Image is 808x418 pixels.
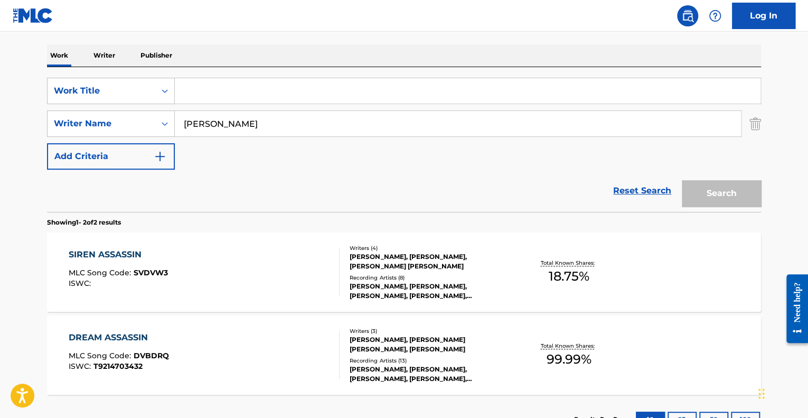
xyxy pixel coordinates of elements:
div: [PERSON_NAME], [PERSON_NAME] [PERSON_NAME], [PERSON_NAME] [350,335,509,354]
div: Recording Artists ( 8 ) [350,274,509,282]
p: Total Known Shares: [540,342,597,350]
img: Delete Criterion [749,110,761,137]
img: help [709,10,721,22]
div: Work Title [54,85,149,97]
div: Recording Artists ( 13 ) [350,357,509,365]
p: Publisher [137,44,175,67]
span: ISWC : [69,361,93,371]
a: Public Search [677,5,698,26]
span: MLC Song Code : [69,268,134,277]
p: Showing 1 - 2 of 2 results [47,218,121,227]
p: Writer [90,44,118,67]
img: search [681,10,694,22]
div: Writers ( 4 ) [350,244,509,252]
a: Reset Search [608,179,677,202]
div: SIREN ASSASSIN [69,248,168,261]
a: Log In [732,3,795,29]
img: MLC Logo [13,8,53,23]
span: 18.75 % [548,267,589,286]
div: Help [704,5,726,26]
div: Writers ( 3 ) [350,327,509,335]
p: Work [47,44,71,67]
span: SVDVW3 [134,268,168,277]
a: SIREN ASSASSINMLC Song Code:SVDVW3ISWC:Writers (4)[PERSON_NAME], [PERSON_NAME], [PERSON_NAME] [PE... [47,233,761,312]
div: [PERSON_NAME], [PERSON_NAME], [PERSON_NAME], [PERSON_NAME], [PERSON_NAME] [350,365,509,384]
span: T9214703432 [93,361,143,371]
button: Add Criteria [47,143,175,170]
img: 9d2ae6d4665cec9f34b9.svg [154,150,166,163]
iframe: Resource Center [778,266,808,351]
div: DREAM ASSASSIN [69,331,169,344]
p: Total Known Shares: [540,259,597,267]
iframe: Chat Widget [755,367,808,418]
a: DREAM ASSASSINMLC Song Code:DVBDRQISWC:T9214703432Writers (3)[PERSON_NAME], [PERSON_NAME] [PERSON... [47,315,761,395]
span: MLC Song Code : [69,351,134,360]
div: [PERSON_NAME], [PERSON_NAME], [PERSON_NAME] [PERSON_NAME] [350,252,509,271]
form: Search Form [47,78,761,212]
div: [PERSON_NAME], [PERSON_NAME], [PERSON_NAME], [PERSON_NAME], [PERSON_NAME] [350,282,509,301]
span: DVBDRQ [134,351,169,360]
div: Writer Name [54,117,149,130]
span: 99.99 % [546,350,591,369]
span: ISWC : [69,278,93,288]
div: Drag [758,378,765,410]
